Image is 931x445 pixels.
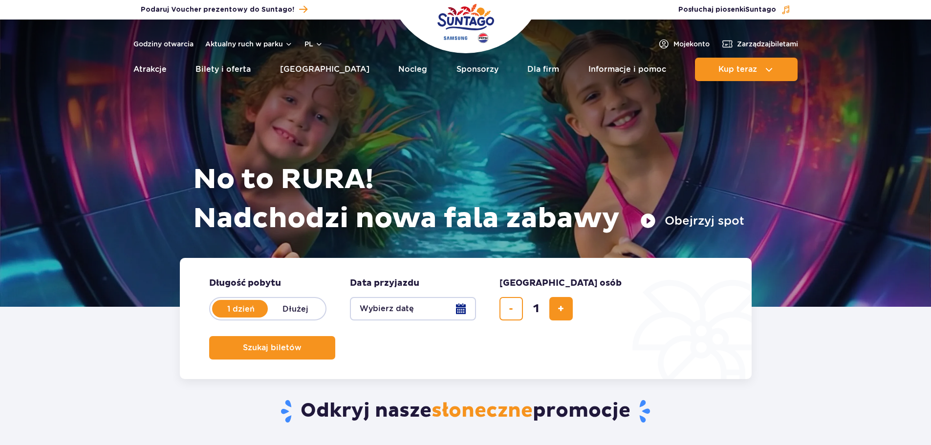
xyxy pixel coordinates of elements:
[658,38,710,50] a: Mojekonto
[133,39,194,49] a: Godziny otwarcia
[179,399,752,424] h2: Odkryj nasze promocje
[209,277,281,289] span: Długość pobytu
[280,58,369,81] a: [GEOGRAPHIC_DATA]
[243,343,302,352] span: Szukaj biletów
[193,160,744,238] h1: No to RURA! Nadchodzi nowa fala zabawy
[432,399,533,423] span: słoneczne
[304,39,323,49] button: pl
[213,298,269,319] label: 1 dzień
[141,3,307,16] a: Podaruj Voucher prezentowy do Suntago!
[499,277,622,289] span: [GEOGRAPHIC_DATA] osób
[350,277,419,289] span: Data przyjazdu
[588,58,666,81] a: Informacje i pomoc
[524,297,548,320] input: liczba biletów
[398,58,427,81] a: Nocleg
[678,5,776,15] span: Posłuchaj piosenki
[673,39,710,49] span: Moje konto
[350,297,476,320] button: Wybierz datę
[678,5,791,15] button: Posłuchaj piosenkiSuntago
[209,336,335,360] button: Szukaj biletów
[527,58,559,81] a: Dla firm
[141,5,294,15] span: Podaruj Voucher prezentowy do Suntago!
[180,258,752,379] form: Planowanie wizyty w Park of Poland
[456,58,498,81] a: Sponsorzy
[695,58,798,81] button: Kup teraz
[745,6,776,13] span: Suntago
[133,58,167,81] a: Atrakcje
[718,65,757,74] span: Kup teraz
[721,38,798,50] a: Zarządzajbiletami
[499,297,523,320] button: usuń bilet
[205,40,293,48] button: Aktualny ruch w parku
[640,213,744,229] button: Obejrzyj spot
[549,297,573,320] button: dodaj bilet
[268,298,324,319] label: Dłużej
[737,39,798,49] span: Zarządzaj biletami
[195,58,251,81] a: Bilety i oferta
